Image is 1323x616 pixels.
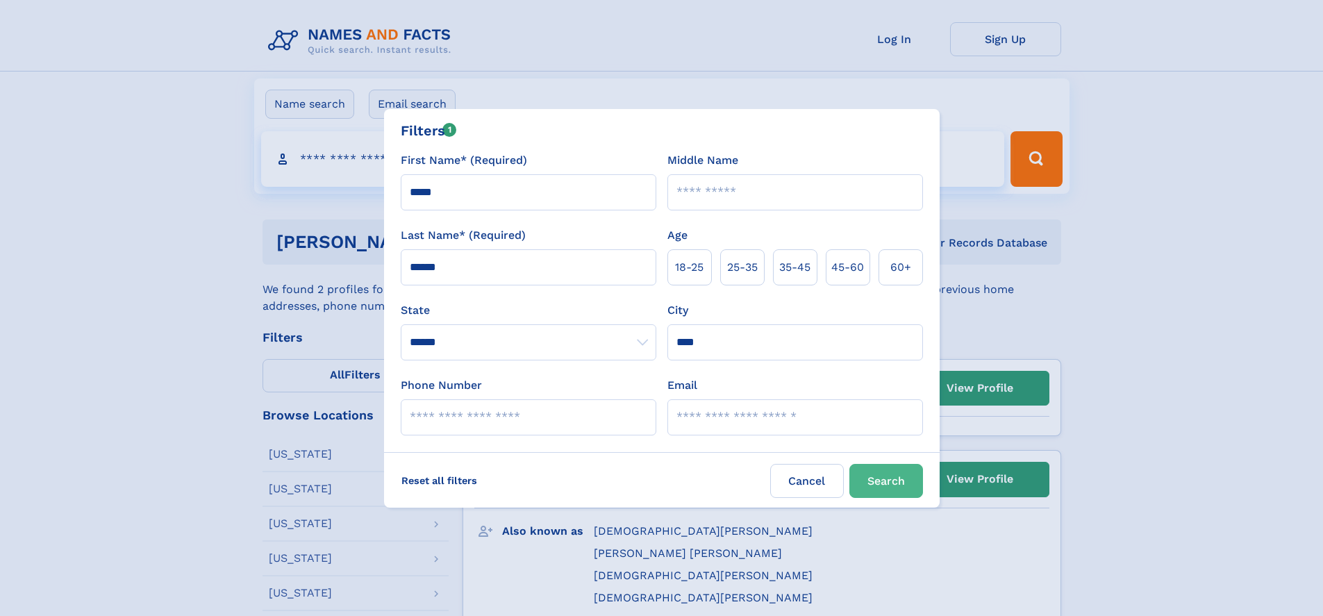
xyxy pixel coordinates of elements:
[401,120,457,141] div: Filters
[770,464,844,498] label: Cancel
[401,227,526,244] label: Last Name* (Required)
[831,259,864,276] span: 45‑60
[667,302,688,319] label: City
[667,377,697,394] label: Email
[401,377,482,394] label: Phone Number
[675,259,704,276] span: 18‑25
[727,259,758,276] span: 25‑35
[890,259,911,276] span: 60+
[667,227,688,244] label: Age
[779,259,810,276] span: 35‑45
[392,464,486,497] label: Reset all filters
[401,302,656,319] label: State
[401,152,527,169] label: First Name* (Required)
[667,152,738,169] label: Middle Name
[849,464,923,498] button: Search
